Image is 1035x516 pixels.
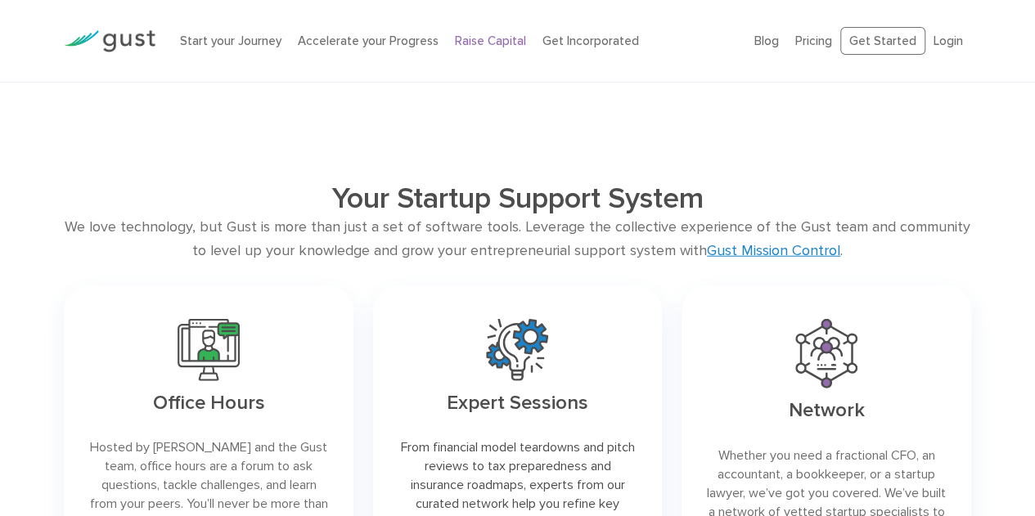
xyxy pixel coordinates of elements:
a: Get Started [840,27,925,56]
a: Accelerate your Progress [298,34,439,48]
a: Raise Capital [455,34,526,48]
a: Login [934,34,963,48]
a: Blog [754,34,779,48]
a: Pricing [795,34,832,48]
div: We love technology, but Gust is more than just a set of software tools. Leverage the collective e... [64,216,971,263]
h2: Your Startup Support System [155,181,880,216]
a: Gust Mission Control [707,242,840,259]
a: Get Incorporated [542,34,639,48]
img: Gust Logo [64,30,155,52]
a: Start your Journey [180,34,281,48]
